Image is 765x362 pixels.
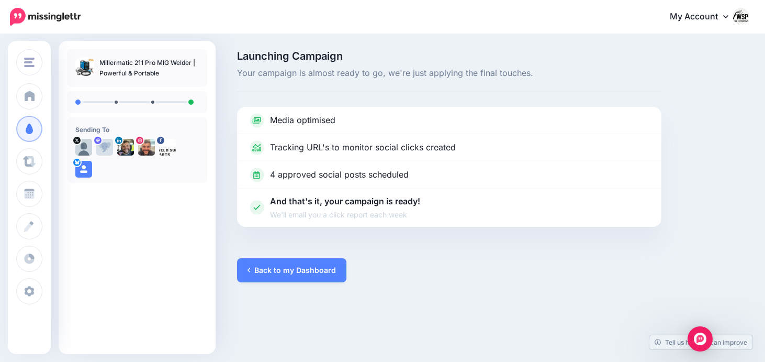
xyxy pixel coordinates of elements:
[270,195,420,221] p: And that's it, your campaign is ready!
[237,258,346,282] a: Back to my Dashboard
[75,161,92,178] img: user_default_image.png
[688,326,713,352] div: Open Intercom Messenger
[99,58,199,79] p: Millermatic 211 Pro MIG Welder | Powerful & Portable
[649,335,752,349] a: Tell us how we can improve
[270,168,409,182] p: 4 approved social posts scheduled
[270,141,456,155] p: Tracking URL's to monitor social clicks created
[10,8,81,26] img: Missinglettr
[237,67,661,80] span: Your campaign is almost ready to go, we're just applying the final touches.
[659,4,749,30] a: My Account
[237,51,661,61] span: Launching Campaign
[96,139,113,156] img: missing-88826.png
[159,139,176,156] img: 453186214_1576797442898986_2625883783420652788_n-bsa153891.jpg
[75,126,199,134] h4: Sending To
[138,139,155,156] img: 434367658_622242883428226_3269331335308065314_n-bsa153892.jpg
[270,114,335,127] p: Media optimised
[24,58,35,67] img: menu.png
[75,58,94,76] img: 70dbc326a09d335fd9724a6159f3f5cb_thumb.jpg
[270,209,420,221] span: We'll email you a click report each week
[75,139,92,156] img: default_profile-88825.png
[117,139,134,156] img: 1748492790208-88817.png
